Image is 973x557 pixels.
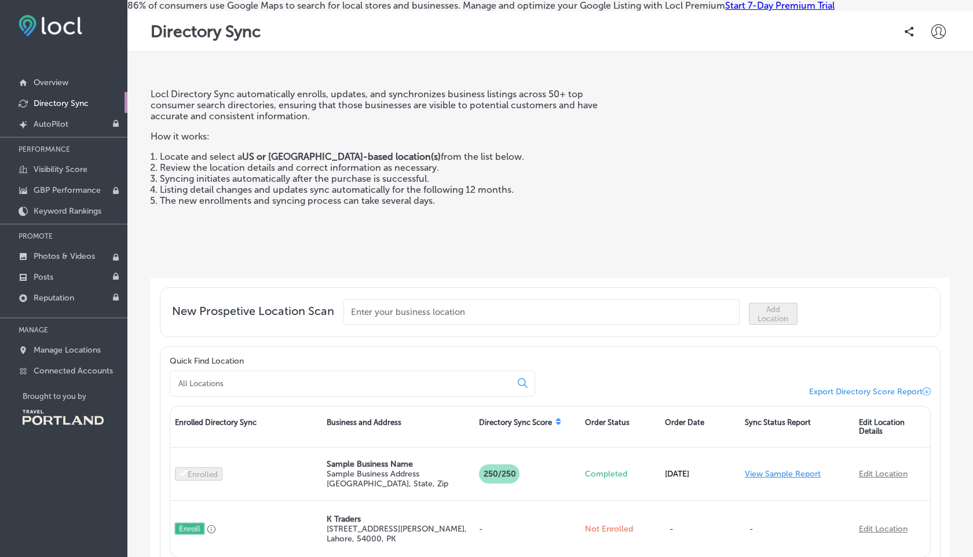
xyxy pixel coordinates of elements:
div: [DATE] [660,457,740,490]
button: Enroll [175,523,204,534]
button: Enrolled [175,467,222,481]
p: Keyword Rankings [34,206,101,216]
li: The new enrollments and syncing process can take several days. [160,195,624,206]
label: Quick Find Location [170,356,244,366]
p: How it works: [151,122,624,142]
p: Overview [34,78,68,87]
span: Export Directory Score Report [809,387,923,397]
div: Directory Sync Score [474,406,581,447]
a: View Sample Report [745,469,821,479]
p: Directory Sync [34,98,89,108]
p: [GEOGRAPHIC_DATA], State, Zip [327,479,469,489]
p: K Traders [327,514,469,524]
li: Locate and select a from the list below. [160,151,624,162]
p: Photos & Videos [34,251,95,261]
p: Locl Directory Sync automatically enrolls, updates, and synchronizes business listings across 50+... [151,89,624,122]
div: Sync Status Report [740,406,854,447]
p: 250/250 [479,464,520,483]
a: Edit Location [859,469,908,479]
p: Directory Sync [151,22,261,41]
p: - [665,512,691,545]
p: Completed [585,469,656,479]
p: Sample Business Address [327,469,469,479]
div: Business and Address [322,406,474,447]
img: Travel Portland [23,410,104,425]
div: Order Status [580,406,660,447]
p: Reputation [34,293,74,303]
li: Syncing initiates automatically after the purchase is successful. [160,173,624,184]
div: Order Date [660,406,740,447]
p: Connected Accounts [34,366,113,376]
span: New Prospetive Location Scan [172,304,334,325]
p: - [479,524,576,534]
img: fda3e92497d09a02dc62c9cd864e3231.png [19,15,82,36]
p: Posts [34,272,53,282]
li: Listing detail changes and updates sync automatically for the following 12 months. [160,184,624,195]
li: Review the location details and correct information as necessary. [160,162,624,173]
p: Sample Business Name [327,459,469,469]
button: Add Location [749,303,798,325]
p: GBP Performance [34,185,101,195]
p: Not Enrolled [585,524,656,534]
p: Brought to you by [23,392,127,401]
p: - [745,512,850,545]
p: [STREET_ADDRESS][PERSON_NAME] , Lahore, 54000, PK [327,524,469,544]
input: All Locations [177,378,509,389]
p: Manage Locations [34,345,101,355]
div: Enrolled Directory Sync [170,406,322,447]
p: Visibility Score [34,164,87,174]
input: Enter your business location [343,299,740,325]
strong: US or [GEOGRAPHIC_DATA]-based location(s) [242,151,441,162]
a: Edit Location [859,524,908,534]
p: AutoPilot [34,119,68,129]
div: Edit Location Details [854,406,930,447]
iframe: Locl: Directory Sync Overview [634,89,950,266]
